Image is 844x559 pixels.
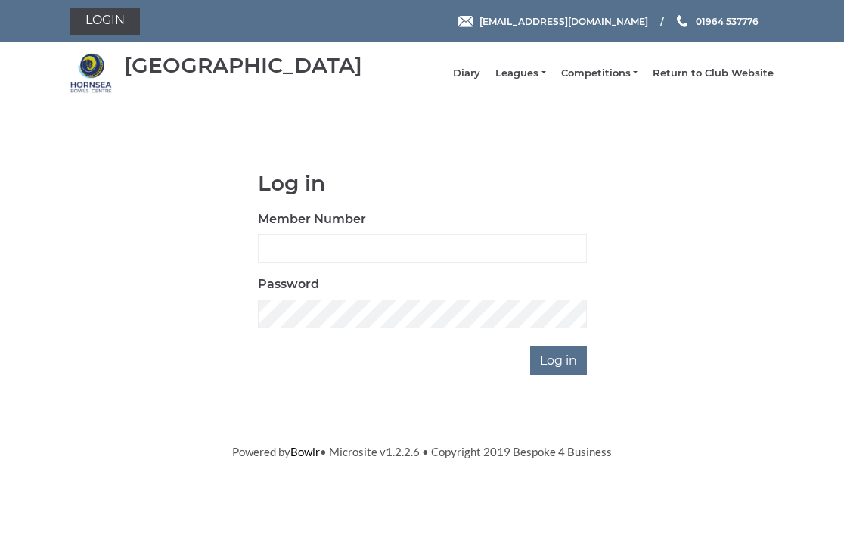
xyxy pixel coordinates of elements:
[677,15,687,27] img: Phone us
[479,15,648,26] span: [EMAIL_ADDRESS][DOMAIN_NAME]
[290,445,320,458] a: Bowlr
[696,15,759,26] span: 01964 537776
[258,275,319,293] label: Password
[495,67,545,80] a: Leagues
[453,67,480,80] a: Diary
[561,67,638,80] a: Competitions
[258,172,587,195] h1: Log in
[70,52,112,94] img: Hornsea Bowls Centre
[124,54,362,77] div: [GEOGRAPHIC_DATA]
[458,16,473,27] img: Email
[653,67,774,80] a: Return to Club Website
[530,346,587,375] input: Log in
[675,14,759,29] a: Phone us 01964 537776
[70,8,140,35] a: Login
[232,445,612,458] span: Powered by • Microsite v1.2.2.6 • Copyright 2019 Bespoke 4 Business
[258,210,366,228] label: Member Number
[458,14,648,29] a: Email [EMAIL_ADDRESS][DOMAIN_NAME]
